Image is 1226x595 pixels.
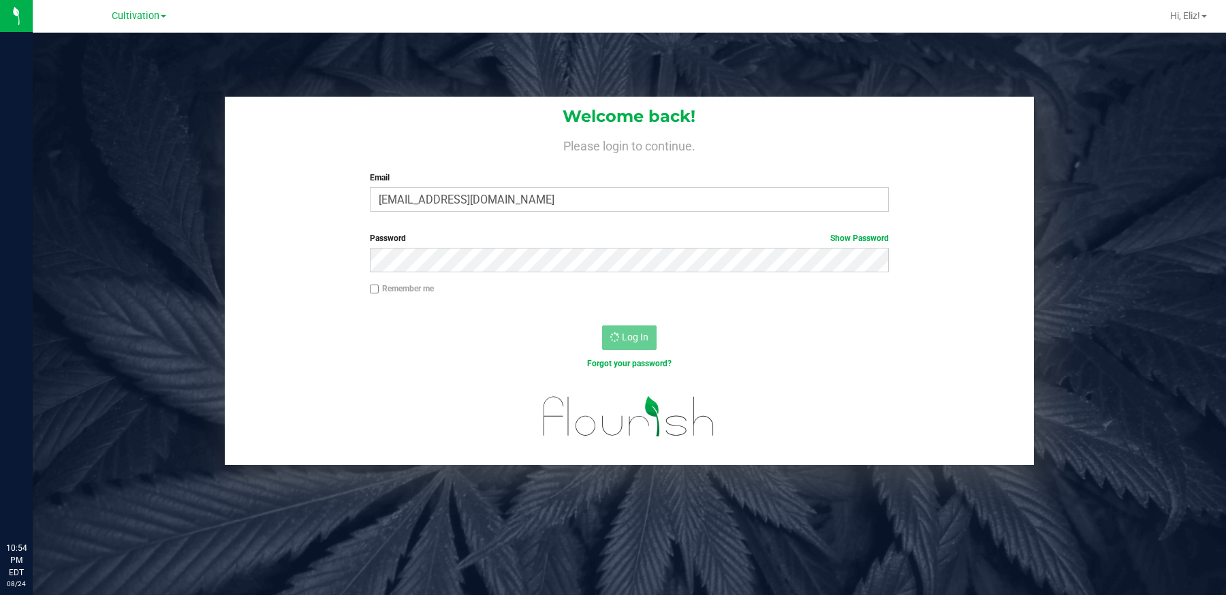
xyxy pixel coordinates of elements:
p: 08/24 [6,579,27,589]
span: Password [370,234,406,243]
span: Log In [622,332,648,342]
p: 10:54 PM EDT [6,542,27,579]
label: Remember me [370,283,434,295]
a: Show Password [830,234,889,243]
span: Hi, Eliz! [1170,10,1200,21]
label: Email [370,172,889,184]
input: Remember me [370,285,379,294]
a: Forgot your password? [587,359,672,368]
span: Cultivation [112,10,159,22]
h4: Please login to continue. [225,136,1034,152]
img: flourish_logo.svg [528,384,730,449]
h1: Welcome back! [225,108,1034,125]
button: Log In [602,325,657,350]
